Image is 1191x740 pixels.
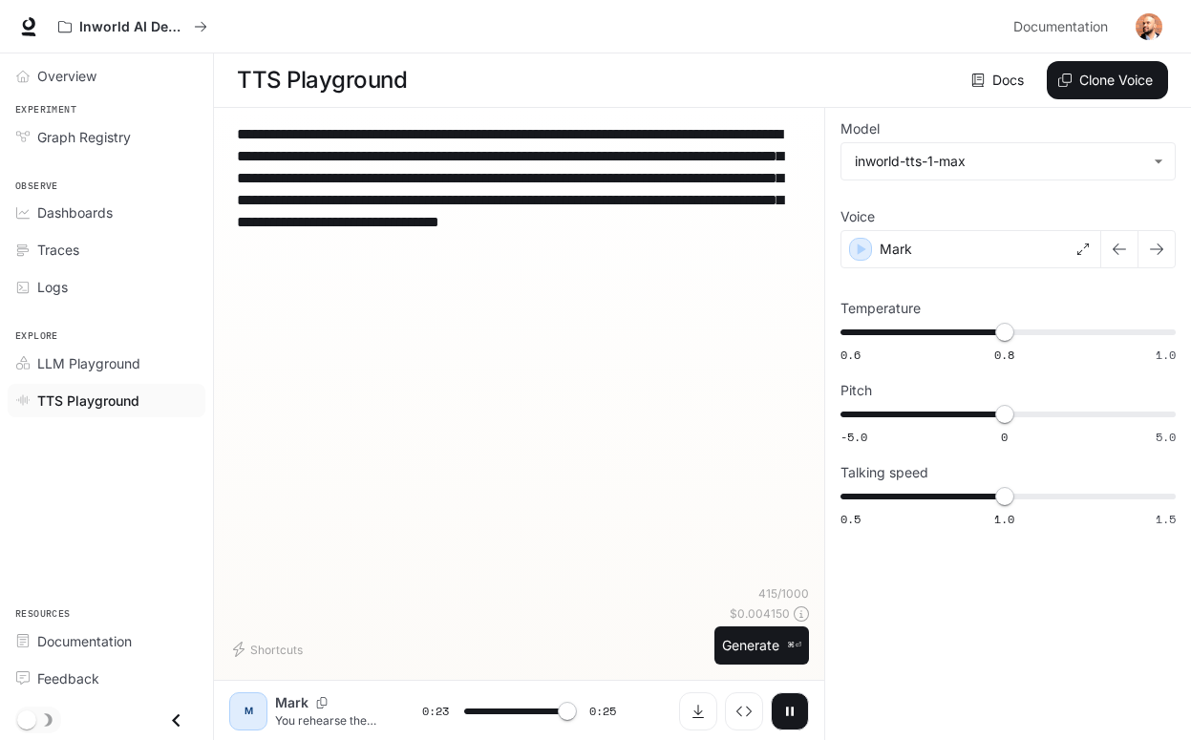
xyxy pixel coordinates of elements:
span: Documentation [37,631,132,651]
span: 1.0 [1156,347,1176,363]
div: inworld-tts-1-max [841,143,1175,180]
p: Talking speed [840,466,928,479]
p: Mark [275,693,308,712]
span: 1.5 [1156,511,1176,527]
p: Voice [840,210,875,223]
a: Dashboards [8,196,205,229]
span: Dark mode toggle [17,708,36,729]
span: Overview [37,66,96,86]
span: Dashboards [37,202,113,222]
a: TTS Playground [8,384,205,417]
span: Graph Registry [37,127,131,147]
p: ⌘⏎ [787,640,801,651]
span: 5.0 [1156,429,1176,445]
p: $ 0.004150 [730,605,790,622]
a: Graph Registry [8,120,205,154]
span: Traces [37,240,79,260]
button: Generate⌘⏎ [714,626,809,666]
a: Feedback [8,662,205,695]
h1: TTS Playground [237,61,407,99]
button: User avatar [1130,8,1168,46]
a: Documentation [8,624,205,658]
button: Shortcuts [229,634,310,665]
p: Mark [880,240,912,259]
div: inworld-tts-1-max [855,152,1144,171]
span: 0:23 [422,702,449,721]
p: Pitch [840,384,872,397]
p: 415 / 1000 [758,585,809,602]
p: You rehearse the conversation 10 times in your head, imagining yourself being smooth and confiden... [275,712,376,729]
span: Documentation [1013,15,1108,39]
img: User avatar [1136,13,1162,40]
span: TTS Playground [37,391,139,411]
span: 0 [1001,429,1008,445]
span: 0.8 [994,347,1014,363]
a: Docs [968,61,1031,99]
p: Temperature [840,302,921,315]
span: 0.5 [840,511,861,527]
a: Traces [8,233,205,266]
span: 0:25 [589,702,616,721]
a: Logs [8,270,205,304]
span: Logs [37,277,68,297]
span: Feedback [37,668,99,688]
div: M [233,696,264,727]
a: Documentation [1006,8,1122,46]
span: LLM Playground [37,353,140,373]
button: All workspaces [50,8,216,46]
a: Overview [8,59,205,93]
span: 1.0 [994,511,1014,527]
button: Close drawer [155,701,198,740]
button: Inspect [725,692,763,730]
button: Download audio [679,692,717,730]
p: Model [840,122,880,136]
p: Inworld AI Demos [79,19,186,35]
span: -5.0 [840,429,867,445]
span: 0.6 [840,347,861,363]
button: Copy Voice ID [308,697,335,708]
button: Clone Voice [1047,61,1168,99]
a: LLM Playground [8,347,205,380]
